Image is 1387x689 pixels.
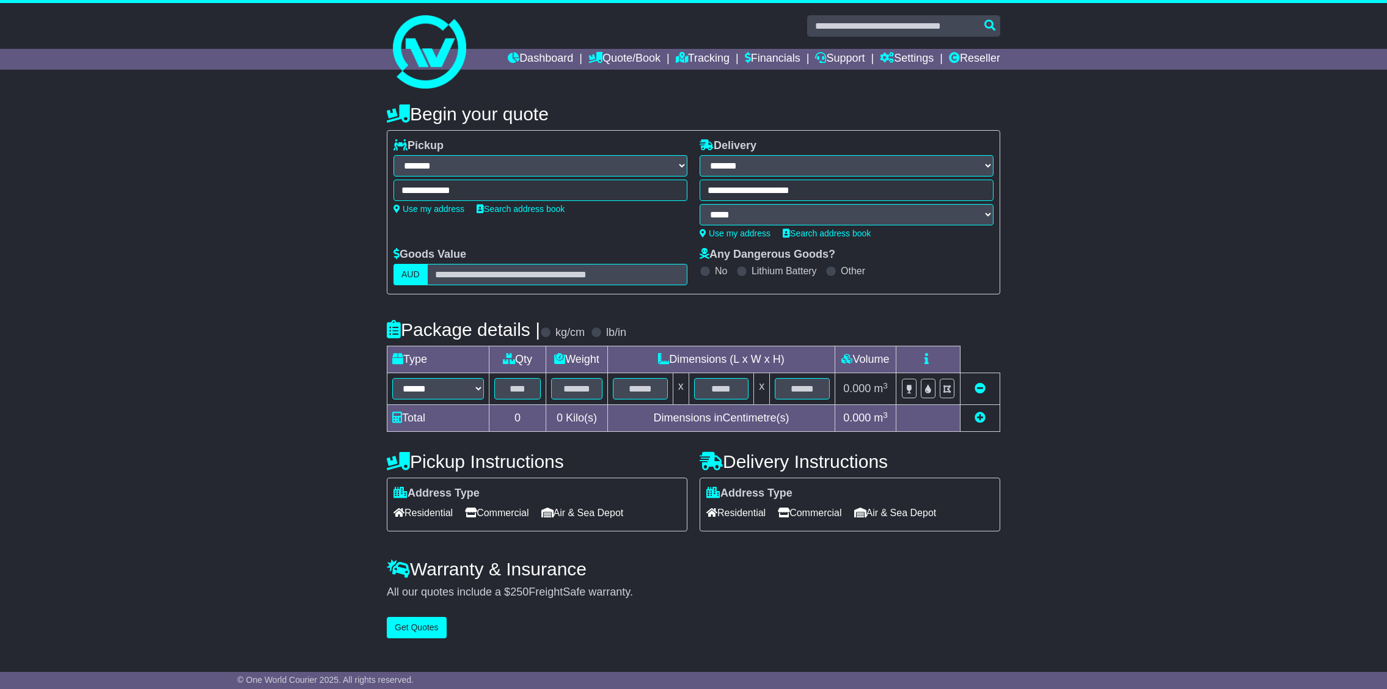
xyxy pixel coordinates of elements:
[843,412,871,424] span: 0.000
[387,586,1000,599] div: All our quotes include a $ FreightSafe warranty.
[510,586,529,598] span: 250
[835,346,896,373] td: Volume
[778,503,841,522] span: Commercial
[393,204,464,214] a: Use my address
[387,104,1000,124] h4: Begin your quote
[975,382,986,395] a: Remove this item
[393,503,453,522] span: Residential
[508,49,573,70] a: Dashboard
[387,319,540,340] h4: Package details |
[555,326,585,340] label: kg/cm
[880,49,934,70] a: Settings
[883,381,888,390] sup: 3
[676,49,730,70] a: Tracking
[841,265,865,277] label: Other
[607,346,835,373] td: Dimensions (L x W x H)
[949,49,1000,70] a: Reseller
[883,410,888,420] sup: 3
[489,405,546,432] td: 0
[874,382,888,395] span: m
[745,49,800,70] a: Financials
[237,675,414,685] span: © One World Courier 2025. All rights reserved.
[843,382,871,395] span: 0.000
[815,49,865,70] a: Support
[393,487,480,500] label: Address Type
[754,373,770,405] td: x
[752,265,817,277] label: Lithium Battery
[393,248,466,261] label: Goods Value
[588,49,661,70] a: Quote/Book
[557,412,563,424] span: 0
[541,503,624,522] span: Air & Sea Depot
[700,228,770,238] a: Use my address
[489,346,546,373] td: Qty
[700,451,1000,472] h4: Delivery Instructions
[465,503,529,522] span: Commercial
[393,264,428,285] label: AUD
[387,346,489,373] td: Type
[673,373,689,405] td: x
[715,265,727,277] label: No
[546,346,608,373] td: Weight
[387,559,1000,579] h4: Warranty & Insurance
[387,617,447,638] button: Get Quotes
[706,503,766,522] span: Residential
[854,503,937,522] span: Air & Sea Depot
[700,248,835,261] label: Any Dangerous Goods?
[393,139,444,153] label: Pickup
[783,228,871,238] a: Search address book
[975,412,986,424] a: Add new item
[477,204,565,214] a: Search address book
[706,487,792,500] label: Address Type
[874,412,888,424] span: m
[700,139,756,153] label: Delivery
[387,451,687,472] h4: Pickup Instructions
[607,405,835,432] td: Dimensions in Centimetre(s)
[546,405,608,432] td: Kilo(s)
[606,326,626,340] label: lb/in
[387,405,489,432] td: Total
